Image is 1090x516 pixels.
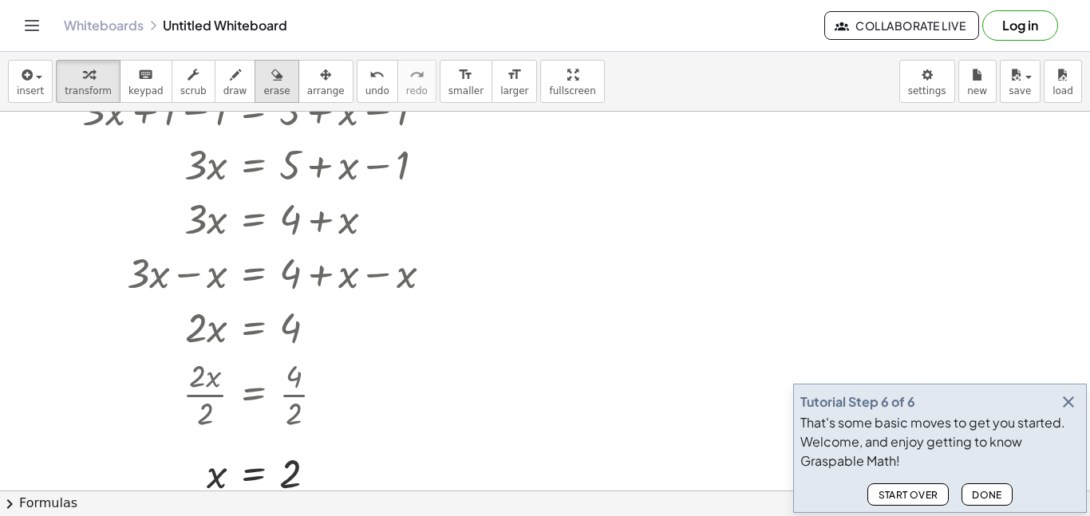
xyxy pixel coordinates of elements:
span: Start Over [878,489,938,501]
button: Done [962,483,1013,506]
span: erase [263,85,290,97]
i: format_size [458,65,473,85]
span: transform [65,85,112,97]
i: format_size [507,65,522,85]
button: save [1000,60,1041,103]
button: load [1044,60,1082,103]
span: smaller [448,85,484,97]
button: Collaborate Live [824,11,979,40]
span: settings [908,85,946,97]
button: arrange [298,60,353,103]
span: new [967,85,987,97]
i: undo [369,65,385,85]
span: larger [500,85,528,97]
span: save [1009,85,1031,97]
i: keyboard [138,65,153,85]
span: redo [406,85,428,97]
button: insert [8,60,53,103]
span: fullscreen [549,85,595,97]
span: insert [17,85,44,97]
button: redoredo [397,60,436,103]
span: keypad [128,85,164,97]
span: draw [223,85,247,97]
button: format_sizelarger [492,60,537,103]
button: keyboardkeypad [120,60,172,103]
button: erase [255,60,298,103]
button: draw [215,60,256,103]
button: Log in [982,10,1058,41]
button: settings [899,60,955,103]
button: new [958,60,997,103]
span: scrub [180,85,207,97]
button: format_sizesmaller [440,60,492,103]
span: undo [365,85,389,97]
button: undoundo [357,60,398,103]
span: load [1052,85,1073,97]
button: scrub [172,60,215,103]
i: redo [409,65,425,85]
div: That's some basic moves to get you started. Welcome, and enjoy getting to know Graspable Math! [800,413,1080,471]
button: Toggle navigation [19,13,45,38]
button: transform [56,60,120,103]
div: Tutorial Step 6 of 6 [800,392,915,412]
span: arrange [307,85,345,97]
a: Whiteboards [64,18,144,33]
span: Done [972,489,1002,501]
button: Start Over [867,483,949,506]
button: fullscreen [540,60,604,103]
span: Collaborate Live [838,18,966,33]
